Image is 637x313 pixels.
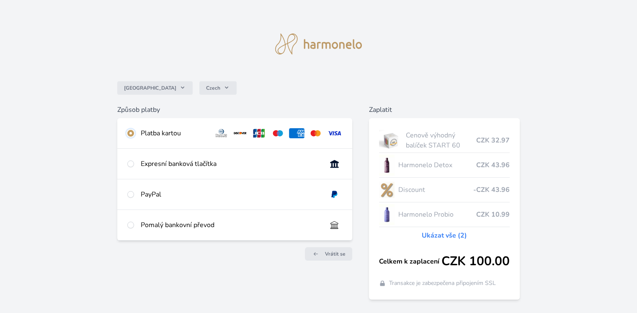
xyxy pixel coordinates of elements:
[389,279,496,287] span: Transakce je zabezpečena připojením SSL
[473,185,510,195] span: -CZK 43.96
[141,128,207,138] div: Platba kartou
[117,81,193,95] button: [GEOGRAPHIC_DATA]
[199,81,237,95] button: Czech
[379,204,395,225] img: CLEAN_PROBIO_se_stinem_x-lo.jpg
[117,105,352,115] h6: Způsob platby
[308,128,323,138] img: mc.svg
[305,247,352,261] a: Vrátit se
[476,160,510,170] span: CZK 43.96
[141,189,320,199] div: PayPal
[406,130,476,150] span: Cenově výhodný balíček START 60
[476,135,510,145] span: CZK 32.97
[422,230,467,241] a: Ukázat vše (2)
[327,220,342,230] img: bankTransfer_IBAN.svg
[327,128,342,138] img: visa.svg
[398,185,473,195] span: Discount
[214,128,229,138] img: diners.svg
[379,130,403,151] img: start.jpg
[325,251,346,257] span: Vrátit se
[275,34,362,54] img: logo.svg
[251,128,267,138] img: jcb.svg
[379,179,395,200] img: discount-lo.png
[476,210,510,220] span: CZK 10.99
[327,189,342,199] img: paypal.svg
[398,210,476,220] span: Harmonelo Probio
[379,256,441,266] span: Celkem k zaplacení
[141,220,320,230] div: Pomalý bankovní převod
[124,85,176,91] span: [GEOGRAPHIC_DATA]
[270,128,286,138] img: maestro.svg
[369,105,520,115] h6: Zaplatit
[232,128,248,138] img: discover.svg
[289,128,304,138] img: amex.svg
[141,159,320,169] div: Expresní banková tlačítka
[441,254,510,269] span: CZK 100.00
[327,159,342,169] img: onlineBanking_CZ.svg
[206,85,220,91] span: Czech
[398,160,476,170] span: Harmonelo Detox
[379,155,395,176] img: DETOX_se_stinem_x-lo.jpg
